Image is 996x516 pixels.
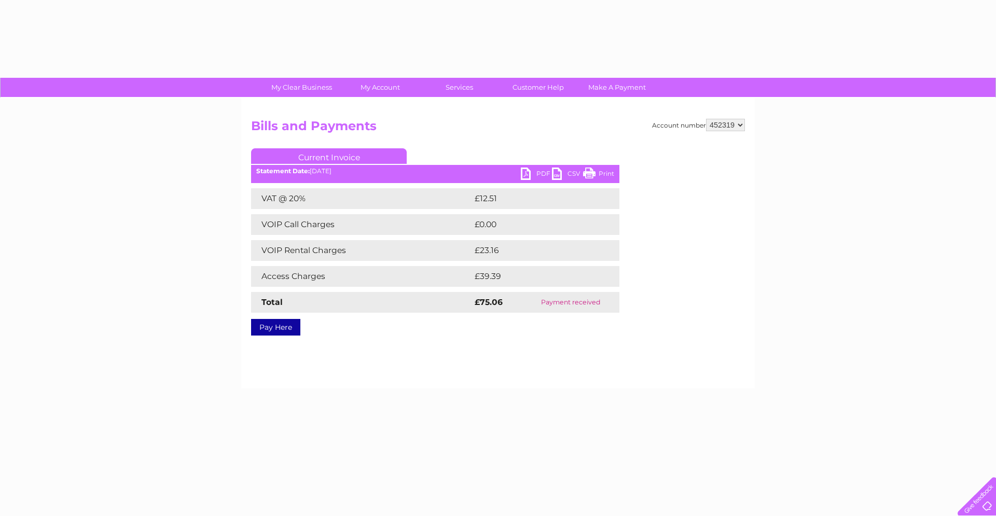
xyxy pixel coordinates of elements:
[475,297,503,307] strong: £75.06
[552,168,583,183] a: CSV
[251,119,745,138] h2: Bills and Payments
[251,240,472,261] td: VOIP Rental Charges
[251,214,472,235] td: VOIP Call Charges
[417,78,502,97] a: Services
[583,168,614,183] a: Print
[472,214,596,235] td: £0.00
[472,240,598,261] td: £23.16
[251,148,407,164] a: Current Invoice
[522,292,619,313] td: Payment received
[472,188,596,209] td: £12.51
[251,188,472,209] td: VAT @ 20%
[251,266,472,287] td: Access Charges
[495,78,581,97] a: Customer Help
[652,119,745,131] div: Account number
[256,167,310,175] b: Statement Date:
[338,78,423,97] a: My Account
[261,297,283,307] strong: Total
[259,78,344,97] a: My Clear Business
[574,78,660,97] a: Make A Payment
[251,319,300,336] a: Pay Here
[251,168,619,175] div: [DATE]
[472,266,599,287] td: £39.39
[521,168,552,183] a: PDF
